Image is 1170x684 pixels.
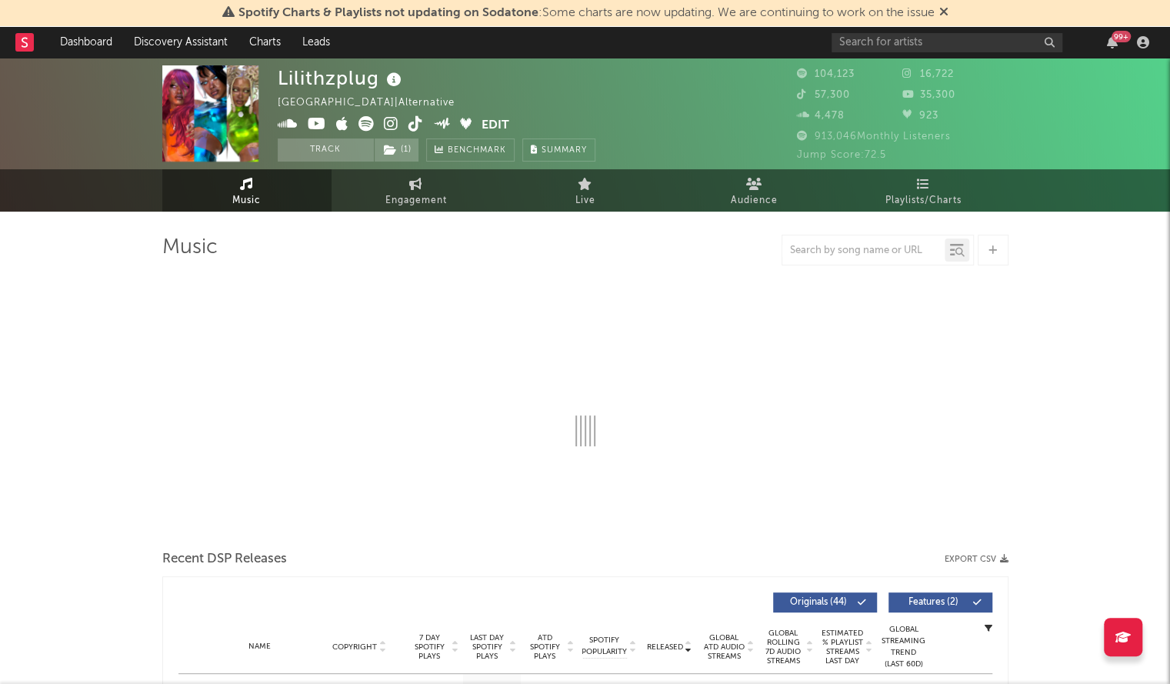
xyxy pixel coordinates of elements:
[409,633,450,661] span: 7 Day Spotify Plays
[238,27,292,58] a: Charts
[232,192,261,210] span: Music
[209,641,310,652] div: Name
[426,138,515,162] a: Benchmark
[575,192,595,210] span: Live
[238,7,935,19] span: : Some charts are now updating. We are continuing to work on the issue
[525,633,565,661] span: ATD Spotify Plays
[448,142,506,160] span: Benchmark
[839,169,1008,212] a: Playlists/Charts
[881,624,927,670] div: Global Streaming Trend (Last 60D)
[885,192,962,210] span: Playlists/Charts
[278,94,472,112] div: [GEOGRAPHIC_DATA] | Alternative
[582,635,627,658] span: Spotify Popularity
[731,192,778,210] span: Audience
[123,27,238,58] a: Discovery Assistant
[1107,36,1118,48] button: 99+
[797,150,886,160] span: Jump Score: 72.5
[762,629,805,666] span: Global Rolling 7D Audio Streams
[238,7,538,19] span: Spotify Charts & Playlists not updating on Sodatone
[467,633,508,661] span: Last Day Spotify Plays
[939,7,948,19] span: Dismiss
[797,90,850,100] span: 57,300
[822,629,864,666] span: Estimated % Playlist Streams Last Day
[1112,31,1131,42] div: 99 +
[374,138,419,162] span: ( 1 )
[278,138,374,162] button: Track
[797,111,845,121] span: 4,478
[385,192,447,210] span: Engagement
[542,146,587,155] span: Summary
[375,138,418,162] button: (1)
[797,69,855,79] span: 104,123
[49,27,123,58] a: Dashboard
[647,642,683,652] span: Released
[782,245,945,257] input: Search by song name or URL
[902,69,954,79] span: 16,722
[162,169,332,212] a: Music
[783,598,854,607] span: Originals ( 44 )
[482,116,509,135] button: Edit
[902,90,955,100] span: 35,300
[332,642,377,652] span: Copyright
[292,27,341,58] a: Leads
[898,598,969,607] span: Features ( 2 )
[670,169,839,212] a: Audience
[945,555,1008,564] button: Export CSV
[522,138,595,162] button: Summary
[278,65,405,91] div: Lilithzplug
[703,633,745,661] span: Global ATD Audio Streams
[832,33,1062,52] input: Search for artists
[501,169,670,212] a: Live
[773,592,877,612] button: Originals(44)
[332,169,501,212] a: Engagement
[797,132,951,142] span: 913,046 Monthly Listeners
[902,111,938,121] span: 923
[888,592,992,612] button: Features(2)
[162,550,287,569] span: Recent DSP Releases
